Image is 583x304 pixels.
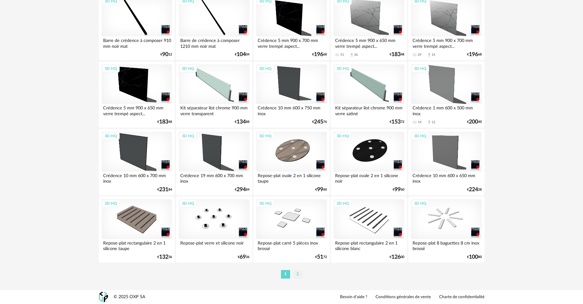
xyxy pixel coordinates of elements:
[102,36,172,49] div: Barre de crédence à composer 910 mm noir mat
[411,239,481,251] div: Repose-plat 8 baguettes 8 cm inox brossé
[411,36,481,49] div: Crédence 5 mm 900 x 700 mm verre trempé aspect...
[102,239,172,251] div: Repose-plat rectangulaire 2 en 1 silicone taupe
[394,188,401,192] span: 99
[314,120,323,124] span: 245
[411,199,429,207] div: 3D HQ
[238,255,249,259] div: € 36
[315,188,327,192] div: € 60
[235,120,249,124] div: € 88
[256,65,274,73] div: 3D HQ
[240,255,246,259] span: 69
[312,52,327,57] div: € 68
[469,188,478,192] span: 224
[349,52,354,57] span: Download icon
[467,120,482,124] div: € 40
[331,62,407,128] a: 3D HQ Kit séparateur îlot chrome 900 mm verre satiné €15372
[411,104,481,116] div: Crédence 1 mm 600 x 500 mm inox
[408,196,484,263] a: 3D HQ Repose-plat 8 baguettes 8 cm inox brossé €10080
[334,132,352,140] div: 3D HQ
[253,196,329,263] a: 3D HQ Repose-plat carré 5 pièces inox brossé €5172
[179,132,197,140] div: 3D HQ
[237,188,246,192] span: 294
[315,255,327,259] div: € 72
[293,270,302,279] li: 2
[390,120,404,124] div: € 72
[102,104,172,116] div: Crédence 5 mm 900 x 650 mm verre trempé aspect...
[99,62,175,128] a: 3D HQ Crédence 5 mm 900 x 650 mm verre trempé aspect... €18348
[467,52,482,57] div: € 68
[157,120,172,124] div: € 48
[176,62,252,128] a: 3D HQ Kit séparateur îlot chrome 900 mm verre transparent €13488
[256,199,274,207] div: 3D HQ
[99,196,175,263] a: 3D HQ Repose-plat rectangulaire 2 en 1 silicone taupe €13236
[439,294,484,300] a: Charte de confidentialité
[467,255,482,259] div: € 80
[317,188,323,192] span: 99
[411,132,429,140] div: 3D HQ
[256,104,327,116] div: Crédence 10 mm 600 x 750 mm inox
[314,52,323,57] span: 196
[159,255,168,259] span: 132
[391,255,401,259] span: 126
[99,129,175,195] a: 3D HQ Crédence 10 mm 600 x 700 mm inox €23184
[179,239,249,251] div: Repose-plat verre et silicone noir
[253,129,329,195] a: 3D HQ Repose-plat ovale 2 en 1 silicone taupe €9960
[179,36,249,49] div: Barre de crédence à composer 1210 mm noir mat
[102,199,120,207] div: 3D HQ
[162,52,168,57] span: 90
[418,120,421,124] div: 14
[418,53,421,57] div: 29
[312,120,327,124] div: € 76
[317,255,323,259] span: 51
[179,172,249,184] div: Crédence 19 mm 600 x 700 mm inox
[237,52,246,57] span: 104
[467,188,482,192] div: € 28
[235,52,249,57] div: € 04
[157,255,172,259] div: € 36
[253,62,329,128] a: 3D HQ Crédence 10 mm 600 x 750 mm inox €24576
[469,120,478,124] span: 200
[469,255,478,259] span: 100
[427,120,432,124] span: Download icon
[256,36,327,49] div: Crédence 5 mm 900 x 700 mm verre trempé aspect...
[159,120,168,124] span: 183
[427,52,432,57] span: Download icon
[256,132,274,140] div: 3D HQ
[391,120,401,124] span: 153
[176,129,252,195] a: 3D HQ Crédence 19 mm 600 x 700 mm inox €29484
[179,65,197,73] div: 3D HQ
[340,53,344,57] div: 51
[99,292,108,302] img: OXP
[334,199,352,207] div: 3D HQ
[159,188,168,192] span: 231
[102,132,120,140] div: 3D HQ
[393,188,404,192] div: € 60
[179,199,197,207] div: 3D HQ
[334,65,352,73] div: 3D HQ
[179,104,249,116] div: Kit séparateur îlot chrome 900 mm verre transparent
[237,120,246,124] span: 134
[408,62,484,128] a: 3D HQ Crédence 1 mm 600 x 500 mm inox 14 Download icon 12 €20040
[281,270,290,279] li: 1
[376,294,431,300] a: Conditions générales de vente
[432,53,435,57] div: 14
[157,188,172,192] div: € 84
[176,196,252,263] a: 3D HQ Repose-plat verre et silicone noir €6936
[408,129,484,195] a: 3D HQ Crédence 10 mm 600 x 650 mm inox €22428
[390,255,404,259] div: € 00
[331,196,407,263] a: 3D HQ Repose-plat rectangulaire 2 en 1 silicone blanc €12600
[334,104,404,116] div: Kit séparateur îlot chrome 900 mm verre satiné
[334,239,404,251] div: Repose-plat rectangulaire 2 en 1 silicone blanc
[235,188,249,192] div: € 84
[331,129,407,195] a: 3D HQ Repose-plat ovale 2 en 1 silicone noir €9960
[391,52,401,57] span: 183
[411,172,481,184] div: Crédence 10 mm 600 x 650 mm inox
[114,294,145,300] div: © 2025 OXP SA
[354,53,358,57] div: 36
[390,52,404,57] div: € 48
[432,120,435,124] div: 12
[102,65,120,73] div: 3D HQ
[256,172,327,184] div: Repose-plat ovale 2 en 1 silicone taupe
[160,52,172,57] div: € 12
[334,172,404,184] div: Repose-plat ovale 2 en 1 silicone noir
